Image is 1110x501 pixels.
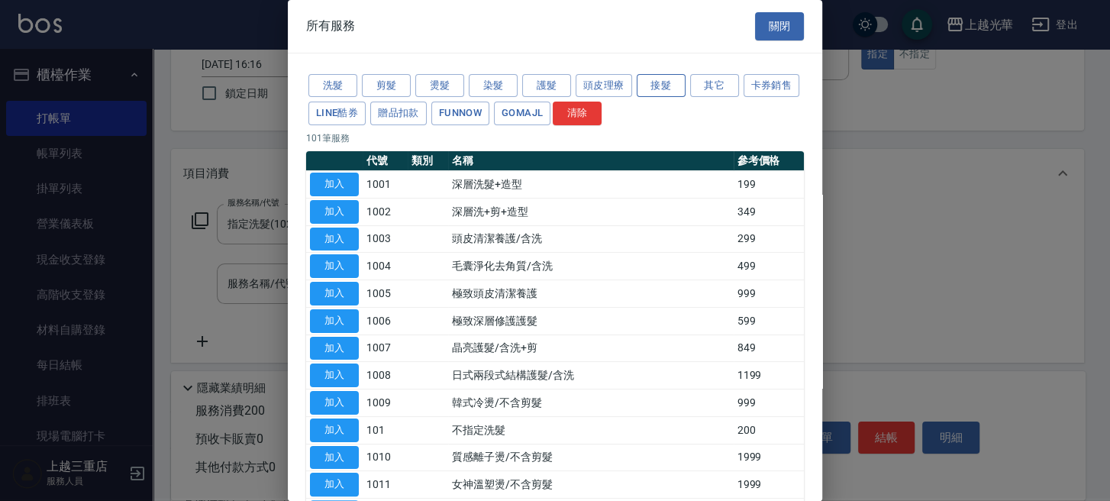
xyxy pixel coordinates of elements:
[553,102,602,125] button: 清除
[363,389,408,417] td: 1009
[310,309,359,333] button: 加入
[734,280,805,308] td: 999
[522,74,571,98] button: 護髮
[734,307,805,335] td: 599
[734,335,805,362] td: 849
[310,364,359,387] button: 加入
[734,471,805,499] td: 1999
[448,444,734,471] td: 質感離子燙/不含剪髮
[415,74,464,98] button: 燙髮
[363,444,408,471] td: 1010
[448,471,734,499] td: 女神溫塑燙/不含剪髮
[363,335,408,362] td: 1007
[755,12,804,40] button: 關閉
[690,74,739,98] button: 其它
[448,198,734,225] td: 深層洗+剪+造型
[308,74,357,98] button: 洗髮
[310,391,359,415] button: 加入
[310,473,359,496] button: 加入
[363,225,408,253] td: 1003
[494,102,550,125] button: GOMAJL
[363,253,408,280] td: 1004
[576,74,632,98] button: 頭皮理療
[734,416,805,444] td: 200
[734,362,805,389] td: 1199
[363,416,408,444] td: 101
[362,74,411,98] button: 剪髮
[363,471,408,499] td: 1011
[734,198,805,225] td: 349
[310,446,359,470] button: 加入
[370,102,427,125] button: 贈品扣款
[448,307,734,335] td: 極致深層修護護髮
[363,280,408,308] td: 1005
[363,307,408,335] td: 1006
[469,74,518,98] button: 染髮
[363,362,408,389] td: 1008
[734,171,805,199] td: 199
[448,389,734,417] td: 韓式冷燙/不含剪髮
[734,225,805,253] td: 299
[431,102,489,125] button: FUNNOW
[734,253,805,280] td: 499
[448,416,734,444] td: 不指定洗髮
[448,335,734,362] td: 晶亮護髮/含洗+剪
[448,362,734,389] td: 日式兩段式結構護髮/含洗
[363,171,408,199] td: 1001
[734,389,805,417] td: 999
[734,151,805,171] th: 參考價格
[310,228,359,251] button: 加入
[310,419,359,442] button: 加入
[744,74,800,98] button: 卡券銷售
[310,337,359,360] button: 加入
[306,18,355,34] span: 所有服務
[734,444,805,471] td: 1999
[408,151,448,171] th: 類別
[448,151,734,171] th: 名稱
[363,151,408,171] th: 代號
[310,200,359,224] button: 加入
[310,282,359,305] button: 加入
[448,253,734,280] td: 毛囊淨化去角質/含洗
[310,254,359,278] button: 加入
[310,173,359,196] button: 加入
[306,131,804,145] p: 101 筆服務
[308,102,366,125] button: LINE酷券
[637,74,686,98] button: 接髮
[448,280,734,308] td: 極致頭皮清潔養護
[448,171,734,199] td: 深層洗髮+造型
[448,225,734,253] td: 頭皮清潔養護/含洗
[363,198,408,225] td: 1002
